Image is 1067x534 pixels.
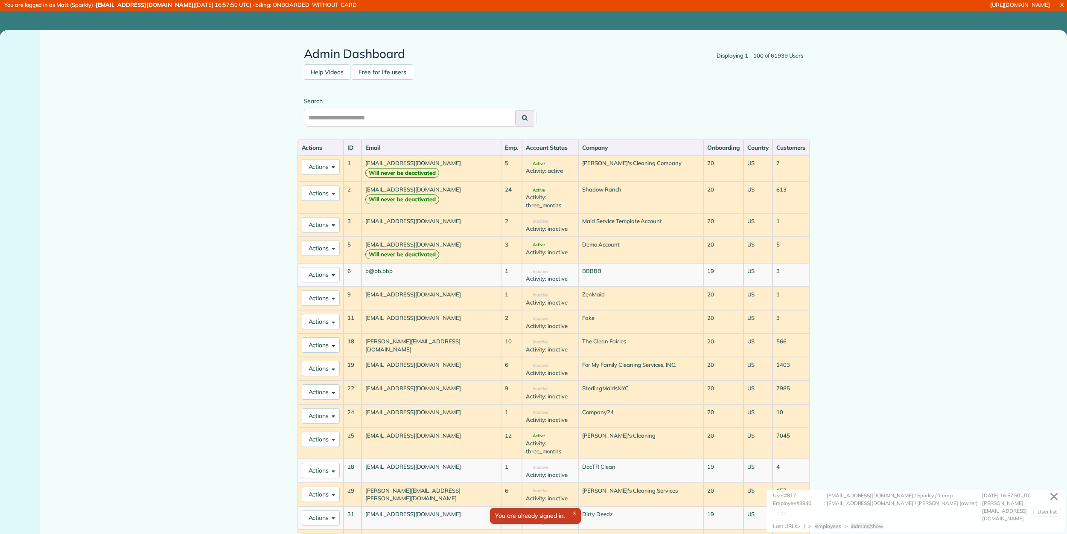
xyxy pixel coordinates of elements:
td: [PERSON_NAME][EMAIL_ADDRESS][DOMAIN_NAME] [361,334,501,357]
div: Actions [302,143,340,152]
td: 3 [773,310,809,334]
label: Search [304,97,536,105]
td: 20 [703,404,743,428]
td: Fake [578,310,703,334]
span: Inactive [526,489,548,493]
td: 4 [773,459,809,482]
td: [EMAIL_ADDRESS][DOMAIN_NAME] [361,428,501,459]
div: Company [582,143,700,152]
a: Free for life users [352,64,413,80]
td: 1 [501,459,522,482]
td: 24 [344,404,361,428]
div: User#817 [773,492,824,499]
div: You are already signed in. [490,508,581,524]
a: ✕ [1045,486,1063,507]
td: 5 [344,237,361,263]
div: : [EMAIL_ADDRESS][DOMAIN_NAME] / Sparkly / 1 emp. [824,492,982,499]
td: 25 [344,428,361,459]
div: Customers [776,143,805,152]
td: [EMAIL_ADDRESS][DOMAIN_NAME] [361,237,501,263]
div: Activity: inactive [526,471,575,479]
div: Emp. [505,143,518,152]
div: Activity: inactive [526,494,575,502]
div: Activity: inactive [526,299,575,307]
td: 19 [703,263,743,287]
div: Activity: three_months [526,193,575,209]
td: 7985 [773,380,809,404]
td: [PERSON_NAME][EMAIL_ADDRESS][PERSON_NAME][DOMAIN_NAME] [361,483,501,506]
td: 6 [344,263,361,287]
td: 20 [703,310,743,334]
td: US [743,380,773,404]
td: US [743,404,773,428]
span: Inactive [526,410,548,415]
td: 3 [344,213,361,237]
td: [EMAIL_ADDRESS][DOMAIN_NAME] [361,357,501,380]
td: 20 [703,237,743,263]
td: 5 [501,155,522,182]
td: 1 [501,287,522,310]
td: 20 [703,380,743,404]
span: /admins/show [851,523,883,529]
td: 20 [703,213,743,237]
td: Dirty Deedz [578,506,703,530]
div: [DATE] 16:57:50 UTC [982,492,1059,499]
td: 24 [501,182,522,213]
strong: [EMAIL_ADDRESS][DOMAIN_NAME] [96,1,194,8]
button: Actions [302,463,340,478]
td: 28 [344,459,361,482]
td: [EMAIL_ADDRESS][DOMAIN_NAME] [361,404,501,428]
strong: Will never be deactivated [365,168,439,178]
div: ID [347,143,358,152]
span: Active [526,162,545,166]
div: Activity: active [526,167,575,175]
div: Activity: three_months [526,439,575,455]
td: [PERSON_NAME]'s Cleaning Company [578,155,703,182]
td: US [743,483,773,506]
td: 12 [501,428,522,459]
td: 157 [773,483,809,506]
div: Activity: inactive [526,392,575,400]
td: Demo Account [578,237,703,263]
td: 613 [773,182,809,213]
td: 11 [344,310,361,334]
td: US [743,428,773,459]
td: 1 [773,213,809,237]
strong: Will never be deactivated [365,250,439,259]
td: Maid Service Template Account [578,213,703,237]
div: Last URLs [773,522,797,530]
td: 20 [703,334,743,357]
td: 20 [703,182,743,213]
span: Inactive [526,340,548,344]
span: Inactive [526,293,548,297]
td: 2 [344,182,361,213]
div: Activity: inactive [526,369,575,377]
div: Activity: inactive [526,225,575,233]
td: 566 [773,334,809,357]
td: 22 [344,380,361,404]
td: BBBBB [578,263,703,287]
td: For My Family Cleaning Services, INC. [578,357,703,380]
strong: Will never be deactivated [365,194,439,204]
td: Company24 [578,404,703,428]
span: Inactive [526,270,548,274]
td: US [743,182,773,213]
td: [EMAIL_ADDRESS][DOMAIN_NAME] [361,213,501,237]
button: Actions [302,241,340,256]
td: Shadow Ranch [578,182,703,213]
button: Actions [302,186,340,201]
td: 3 [501,237,522,263]
td: 20 [703,483,743,506]
td: 7045 [773,428,809,459]
div: Employee#3940 [773,499,824,522]
td: 19 [703,459,743,482]
div: Displaying 1 - 100 of 61939 Users [717,52,803,60]
td: SterlingMaidsNYC [578,380,703,404]
td: 20 [703,357,743,380]
td: 6 [501,357,522,380]
button: Actions [302,290,340,306]
td: 1 [344,155,361,182]
div: Activity: inactive [526,416,575,424]
button: Actions [302,487,340,502]
td: US [743,310,773,334]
